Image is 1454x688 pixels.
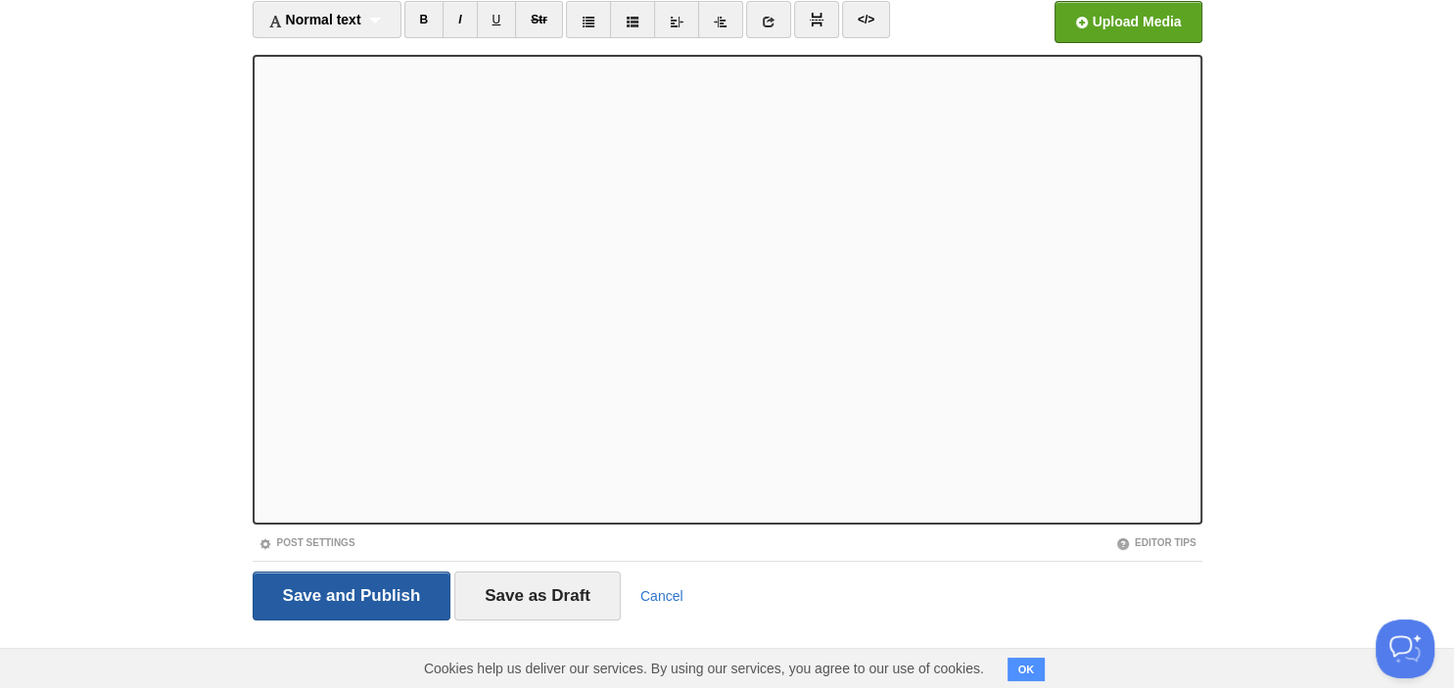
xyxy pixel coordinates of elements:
a: Post Settings [258,537,355,548]
a: Cancel [640,588,683,604]
a: B [404,1,445,38]
a: U [477,1,517,38]
span: Normal text [268,12,361,27]
iframe: Help Scout Beacon - Open [1376,619,1434,678]
button: OK [1008,658,1046,681]
input: Save and Publish [253,572,451,620]
del: Str [531,13,547,26]
img: pagebreak-icon.png [810,13,823,26]
span: Cookies help us deliver our services. By using our services, you agree to our use of cookies. [404,649,1004,688]
input: Save as Draft [454,572,621,620]
a: Str [515,1,563,38]
a: </> [842,1,890,38]
a: Editor Tips [1116,537,1196,548]
a: I [443,1,477,38]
